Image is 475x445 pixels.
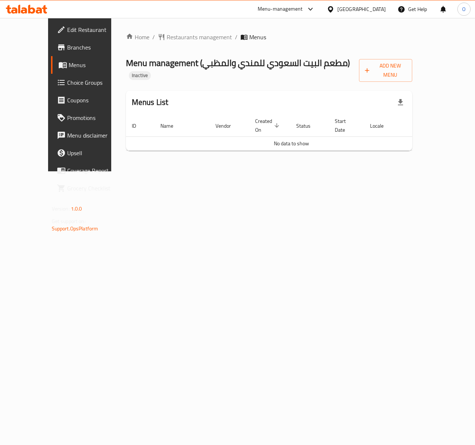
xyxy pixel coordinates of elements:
[126,33,149,41] a: Home
[274,139,309,148] span: No data to show
[249,33,266,41] span: Menus
[51,39,127,56] a: Branches
[67,184,122,193] span: Grocery Checklist
[158,33,232,41] a: Restaurants management
[69,61,122,69] span: Menus
[258,5,303,14] div: Menu-management
[51,109,127,127] a: Promotions
[67,113,122,122] span: Promotions
[67,25,122,34] span: Edit Restaurant
[132,97,168,108] h2: Menus List
[462,5,465,13] span: O
[402,114,457,137] th: Actions
[67,166,122,175] span: Coverage Report
[365,61,406,80] span: Add New Menu
[129,71,151,80] div: Inactive
[51,21,127,39] a: Edit Restaurant
[152,33,155,41] li: /
[126,114,457,151] table: enhanced table
[51,144,127,162] a: Upsell
[71,204,82,214] span: 1.0.0
[359,59,412,82] button: Add New Menu
[51,179,127,197] a: Grocery Checklist
[52,204,70,214] span: Version:
[67,78,122,87] span: Choice Groups
[160,121,183,130] span: Name
[392,94,409,111] div: Export file
[51,162,127,179] a: Coverage Report
[67,131,122,140] span: Menu disclaimer
[255,117,282,134] span: Created On
[51,127,127,144] a: Menu disclaimer
[52,224,98,233] a: Support.OpsPlatform
[52,216,86,226] span: Get support on:
[67,96,122,105] span: Coupons
[296,121,320,130] span: Status
[132,121,146,130] span: ID
[235,33,237,41] li: /
[51,74,127,91] a: Choice Groups
[370,121,393,130] span: Locale
[215,121,240,130] span: Vendor
[126,55,350,71] span: Menu management ( مطعم البيت السعودي للمندي والمظبي )
[129,72,151,79] span: Inactive
[67,149,122,157] span: Upsell
[126,33,413,41] nav: breadcrumb
[337,5,386,13] div: [GEOGRAPHIC_DATA]
[51,91,127,109] a: Coupons
[51,56,127,74] a: Menus
[167,33,232,41] span: Restaurants management
[67,43,122,52] span: Branches
[335,117,355,134] span: Start Date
